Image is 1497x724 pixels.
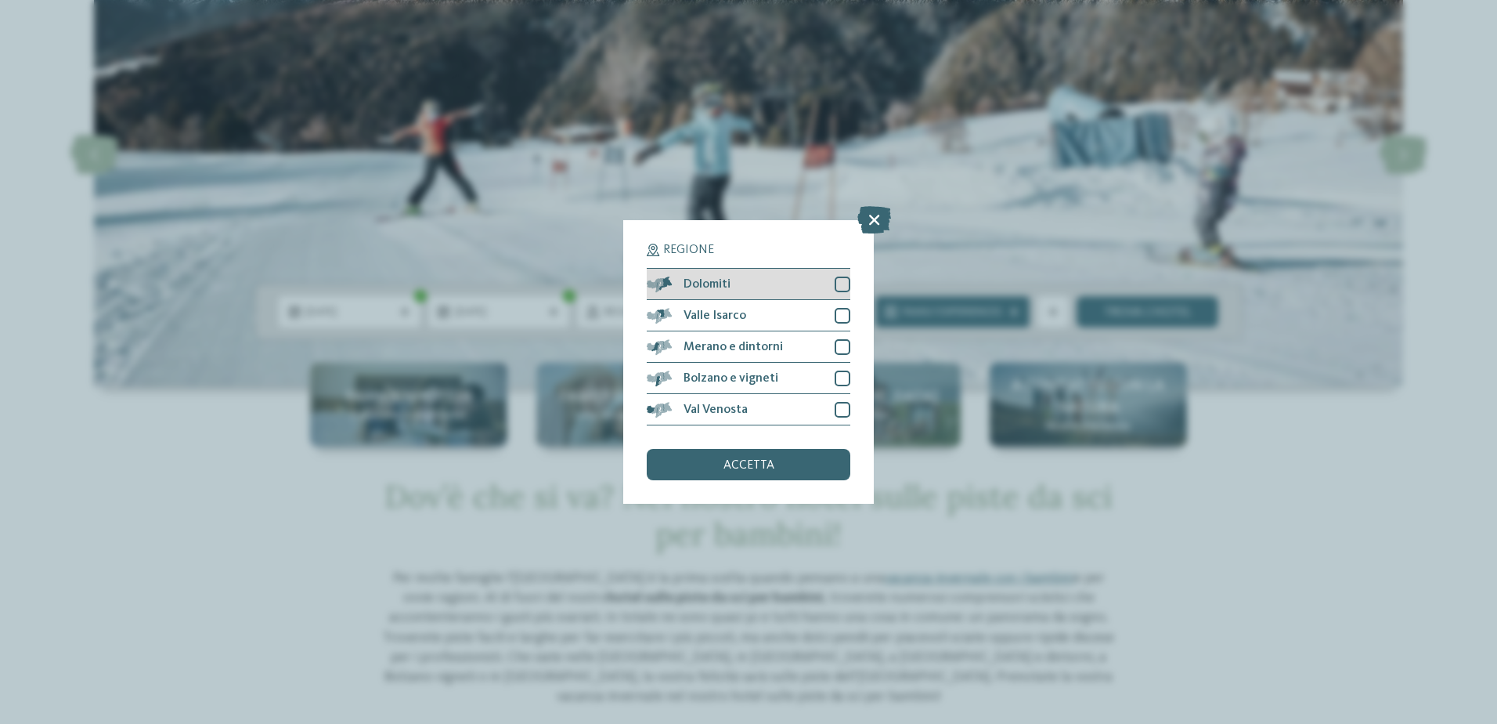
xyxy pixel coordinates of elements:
span: Valle Isarco [684,310,746,322]
span: accetta [723,459,774,472]
span: Regione [663,244,714,256]
span: Dolomiti [684,278,730,291]
span: Merano e dintorni [684,341,783,353]
span: Bolzano e vigneti [684,372,778,385]
span: Val Venosta [684,404,748,416]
